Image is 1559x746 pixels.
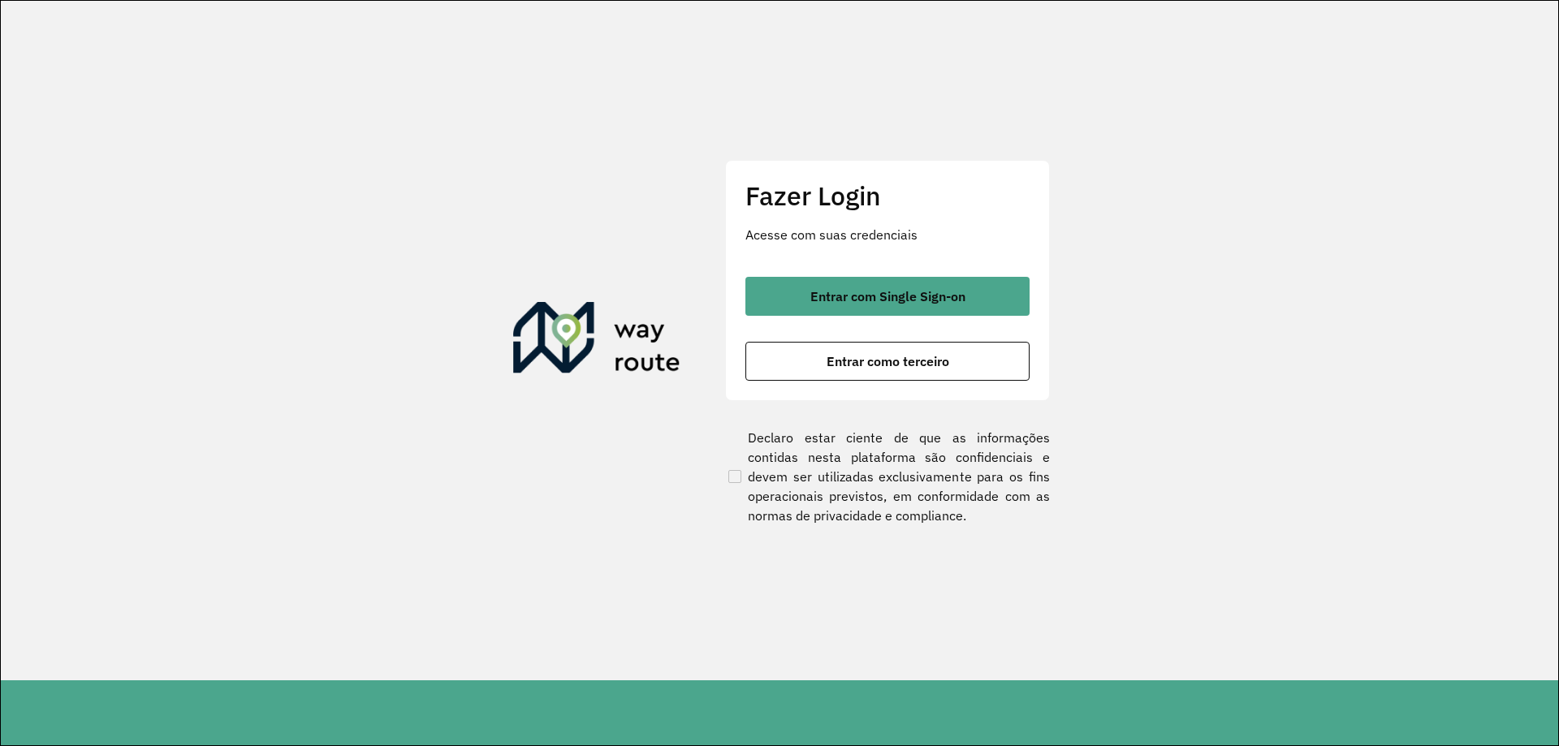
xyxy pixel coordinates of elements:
span: Entrar como terceiro [827,355,949,368]
button: button [745,342,1030,381]
button: button [745,277,1030,316]
h2: Fazer Login [745,180,1030,211]
img: Roteirizador AmbevTech [513,302,680,380]
span: Entrar com Single Sign-on [810,290,965,303]
label: Declaro estar ciente de que as informações contidas nesta plataforma são confidenciais e devem se... [725,428,1050,525]
p: Acesse com suas credenciais [745,225,1030,244]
